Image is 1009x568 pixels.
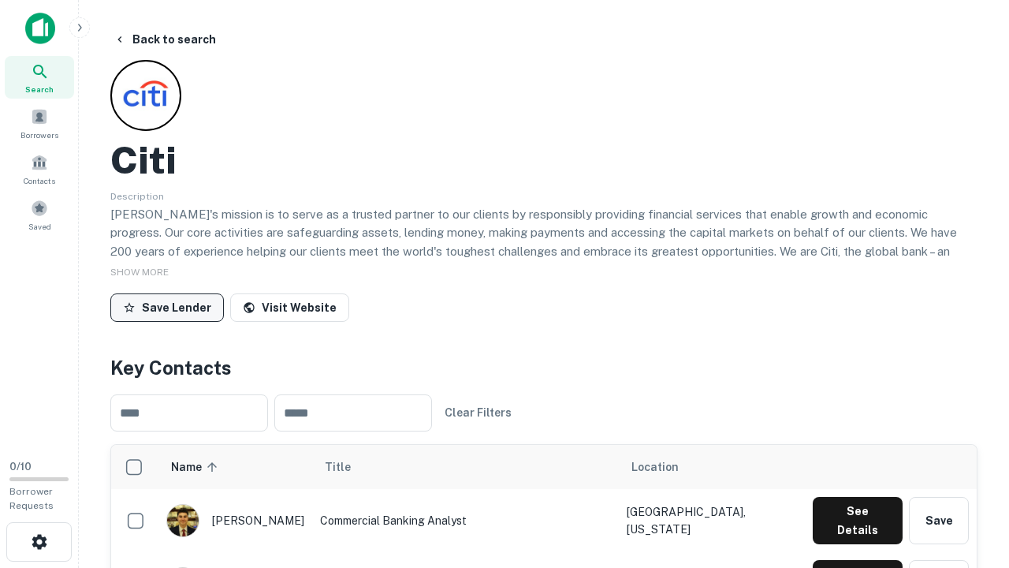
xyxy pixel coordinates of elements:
span: Borrowers [20,129,58,141]
img: capitalize-icon.png [25,13,55,44]
p: [PERSON_NAME]'s mission is to serve as a trusted partner to our clients by responsibly providing ... [110,205,977,298]
span: SHOW MORE [110,267,169,278]
span: Title [325,458,371,476]
h2: Citi [110,137,177,183]
button: Back to search [107,25,222,54]
button: See Details [813,497,903,544]
a: Visit Website [230,293,349,322]
span: Borrower Requests [9,486,54,511]
span: Contacts [24,174,55,187]
td: [GEOGRAPHIC_DATA], [US_STATE] [619,489,805,552]
th: Name [158,445,312,489]
button: Save [909,497,969,544]
th: Location [619,445,805,489]
h4: Key Contacts [110,353,977,382]
span: 0 / 10 [9,461,32,473]
span: Location [631,458,679,476]
a: Search [5,56,74,99]
span: Saved [28,220,51,233]
a: Borrowers [5,102,74,144]
span: Name [171,458,222,476]
div: [PERSON_NAME] [166,504,304,537]
img: 1753279374948 [167,505,199,536]
button: Save Lender [110,293,224,322]
iframe: Chat Widget [930,442,1009,518]
a: Contacts [5,148,74,190]
span: Description [110,191,164,202]
th: Title [312,445,619,489]
span: Search [25,83,54,95]
button: Clear Filters [438,398,518,427]
td: Commercial Banking Analyst [312,489,619,552]
a: Saved [5,193,74,236]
